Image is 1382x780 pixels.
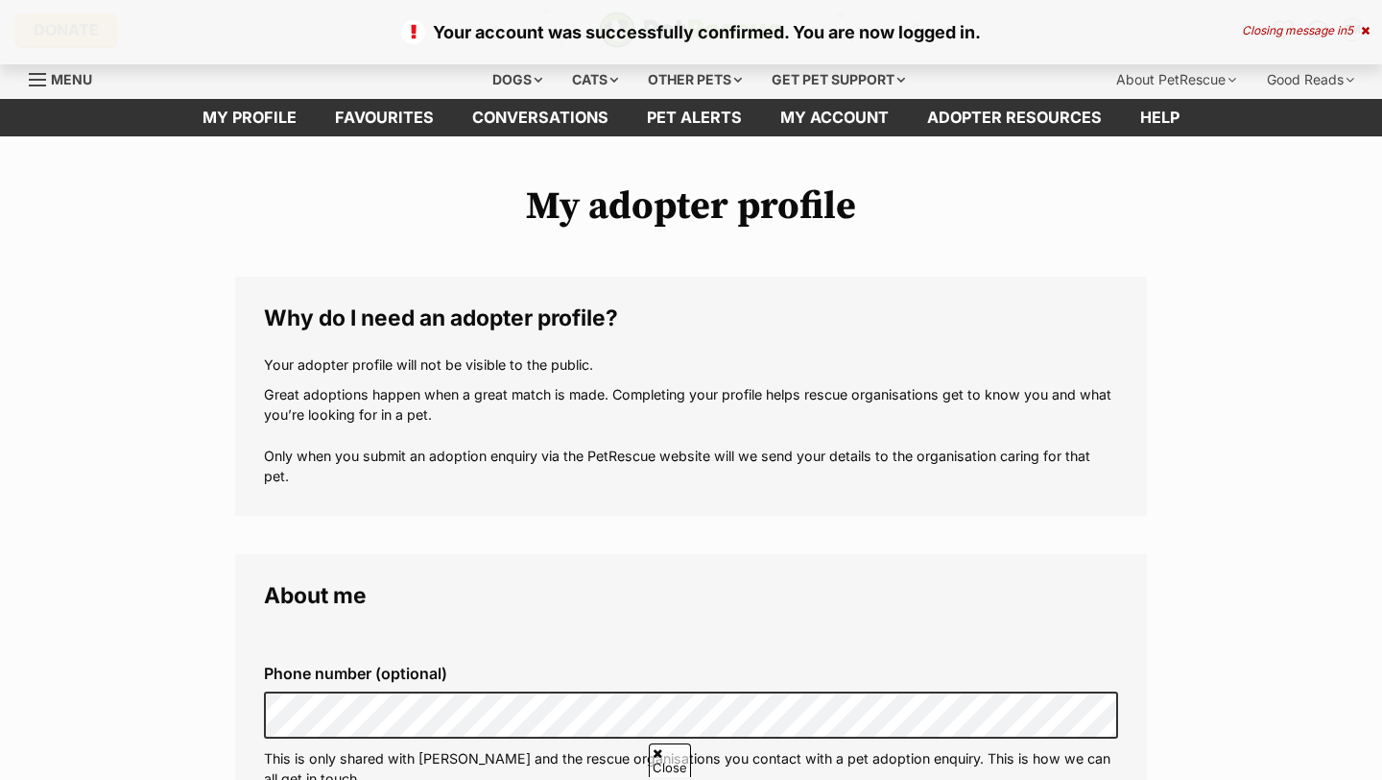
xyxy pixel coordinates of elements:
[1121,99,1199,136] a: Help
[235,277,1147,516] fieldset: Why do I need an adopter profile?
[559,61,631,99] div: Cats
[264,583,1118,608] legend: About me
[29,61,106,95] a: Menu
[264,384,1118,487] p: Great adoptions happen when a great match is made. Completing your profile helps rescue organisat...
[264,354,1118,375] p: Your adopter profile will not be visible to the public.
[1253,61,1368,99] div: Good Reads
[264,665,1118,682] label: Phone number (optional)
[51,71,92,87] span: Menu
[628,99,761,136] a: Pet alerts
[183,99,316,136] a: My profile
[649,743,691,777] span: Close
[758,61,918,99] div: Get pet support
[235,184,1147,229] h1: My adopter profile
[1103,61,1250,99] div: About PetRescue
[264,305,1118,330] legend: Why do I need an adopter profile?
[634,61,755,99] div: Other pets
[761,99,908,136] a: My account
[453,99,628,136] a: conversations
[316,99,453,136] a: Favourites
[908,99,1121,136] a: Adopter resources
[479,61,556,99] div: Dogs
